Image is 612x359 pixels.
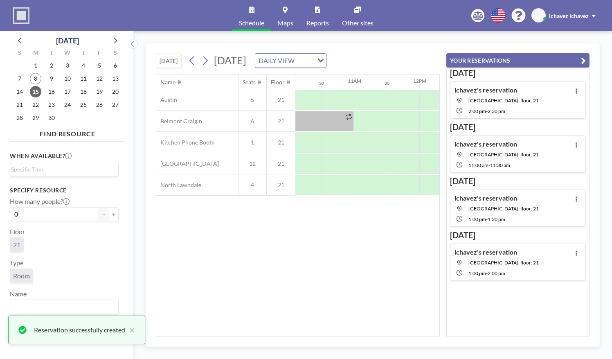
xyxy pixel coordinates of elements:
[257,55,296,66] span: DAILY VIEW
[454,86,517,94] h4: lchavez's reservation
[454,248,517,256] h4: lchavez's reservation
[62,86,73,97] span: Wednesday, September 17, 2025
[10,259,23,267] label: Type
[110,60,121,71] span: Saturday, September 6, 2025
[46,73,57,84] span: Tuesday, September 9, 2025
[10,300,118,314] div: Search for option
[214,54,246,66] span: [DATE]
[110,99,121,111] span: Saturday, September 27, 2025
[10,163,118,176] div: Search for option
[62,99,73,111] span: Wednesday, September 24, 2025
[267,117,295,125] span: 21
[46,112,57,124] span: Tuesday, September 30, 2025
[94,99,105,111] span: Friday, September 26, 2025
[13,241,20,249] span: 21
[13,7,29,24] img: organization-logo
[488,108,505,114] span: 2:30 PM
[468,97,539,104] span: Little Village, floor: 21
[109,207,119,221] button: +
[486,270,488,276] span: -
[28,48,44,59] div: M
[13,272,30,280] span: Room
[46,99,57,111] span: Tuesday, September 23, 2025
[10,197,70,205] label: How many people?
[243,79,256,86] div: Seats
[488,216,505,222] span: 1:30 PM
[125,325,135,335] button: close
[488,270,505,276] span: 2:00 PM
[156,117,202,125] span: Belmont Craigin
[348,78,361,84] div: 11AM
[10,126,125,138] h4: FIND RESOURCE
[56,35,79,46] div: [DATE]
[99,207,109,221] button: -
[486,216,488,222] span: -
[468,151,539,158] span: North Lawndale, floor: 21
[468,270,486,276] span: 1:00 PM
[160,79,175,86] div: Name
[156,160,219,167] span: [GEOGRAPHIC_DATA]
[62,73,73,84] span: Wednesday, September 10, 2025
[12,48,28,59] div: S
[30,86,41,97] span: Monday, September 15, 2025
[486,108,488,114] span: -
[468,108,486,114] span: 2:00 PM
[468,162,488,168] span: 11:00 AM
[78,60,89,71] span: Thursday, September 4, 2025
[239,181,266,189] span: 4
[46,60,57,71] span: Tuesday, September 2, 2025
[30,99,41,111] span: Monday, September 22, 2025
[239,160,266,167] span: 12
[454,140,517,148] h4: lchavez's reservation
[239,20,264,26] span: Schedule
[91,48,107,59] div: F
[11,302,114,312] input: Search for option
[156,139,215,146] span: Kitchen Phone Booth
[110,86,121,97] span: Saturday, September 20, 2025
[267,181,295,189] span: 21
[267,139,295,146] span: 21
[450,230,586,240] h3: [DATE]
[60,48,76,59] div: W
[446,53,589,68] button: YOUR RESERVATIONS
[44,48,60,59] div: T
[385,81,389,86] div: 30
[306,20,329,26] span: Reports
[255,54,326,68] div: Search for option
[30,60,41,71] span: Monday, September 1, 2025
[450,122,586,132] h3: [DATE]
[319,81,324,86] div: 30
[468,205,539,212] span: Little Village, floor: 21
[14,112,25,124] span: Sunday, September 28, 2025
[14,86,25,97] span: Sunday, September 14, 2025
[239,96,266,104] span: 5
[468,260,539,266] span: Little Village, floor: 21
[107,48,123,59] div: S
[10,187,119,194] h3: Specify resource
[78,73,89,84] span: Thursday, September 11, 2025
[277,20,293,26] span: Maps
[450,176,586,186] h3: [DATE]
[156,181,201,189] span: North Lawndale
[413,78,426,84] div: 12PM
[297,55,313,66] input: Search for option
[14,73,25,84] span: Sunday, September 7, 2025
[239,117,266,125] span: 6
[11,165,114,174] input: Search for option
[549,12,589,19] span: lchavez lchavez
[78,86,89,97] span: Thursday, September 18, 2025
[267,160,295,167] span: 21
[62,60,73,71] span: Wednesday, September 3, 2025
[468,216,486,222] span: 1:00 PM
[30,112,41,124] span: Monday, September 29, 2025
[156,96,177,104] span: Austin
[10,290,27,298] label: Name
[94,86,105,97] span: Friday, September 19, 2025
[454,194,517,202] h4: lchavez's reservation
[490,162,510,168] span: 11:30 AM
[267,96,295,104] span: 21
[110,73,121,84] span: Saturday, September 13, 2025
[450,68,586,78] h3: [DATE]
[34,325,125,335] div: Reservation successfully created
[536,12,542,19] span: LL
